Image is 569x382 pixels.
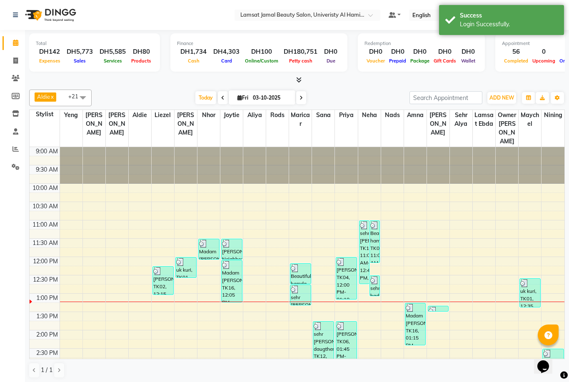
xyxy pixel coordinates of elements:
div: 0 [530,47,557,57]
span: Nads [381,110,404,120]
span: Aldie [129,110,151,120]
div: DH0 [408,47,432,57]
span: Lamsat Ebda [473,110,495,129]
span: Card [219,58,234,64]
span: Products [129,58,153,64]
div: [PERSON_NAME], TK02, 12:15 PM-01:03 PM, Ebda Offer Manicure, Pedicure, and Foot Spa / [MEDICAL_DA... [153,267,173,295]
div: uk kuri, TK01, 12:00 PM-12:35 PM, Lamsat Ebda Massage Stone Massage [176,257,196,277]
div: sehr [PERSON_NAME], TK13, 11:00 AM-12:45 PM, HS Jamal Facial,HS Jamal Hair Colors Full,HS Jamal B... [359,221,369,284]
div: 11:00 AM [31,220,60,229]
span: [PERSON_NAME] [175,110,197,138]
a: x [50,93,54,100]
div: Redemption [364,40,478,47]
div: sehr badriya, TK11, 12:30 PM-01:05 PM, Sehr Alya Hair Hair Trim [370,276,379,296]
div: DH1,734 [177,47,210,57]
span: ADD NEW [489,95,514,101]
span: Nining [542,110,564,120]
div: 11:30 AM [31,239,60,247]
div: DH0 [458,47,478,57]
span: Services [102,58,124,64]
span: Priya [335,110,357,120]
div: 10:00 AM [31,184,60,192]
div: Beautiful hamda, TK03, 12:10 PM-12:45 PM, Sehr Alya Nails Cut & Shape [290,264,311,284]
div: Madam [PERSON_NAME], TK16, 12:05 PM-01:15 PM, Lamsat Jamal Hair Blowdry Medium Blowdry With Curl,... [222,260,242,302]
div: DH180,751 [280,47,321,57]
span: +21 [68,93,85,100]
span: Owner [PERSON_NAME] [496,110,518,147]
div: 2:30 PM [35,349,60,357]
div: 12:00 PM [31,257,60,266]
span: Neha [358,110,381,120]
div: DH5,585 [96,47,129,57]
span: [PERSON_NAME] [106,110,128,138]
div: Beautiful hamda, TK03, 11:00 AM-12:10 PM, Sehr Alya Waxing Full Hand,Sehr Alya Waxing Full Leg [370,221,379,262]
span: Today [195,91,216,104]
span: Completed [502,58,530,64]
div: DH80 [129,47,153,57]
div: 1:00 PM [35,294,60,302]
div: DH5,773 [63,47,96,57]
span: Voucher [364,58,387,64]
div: [PERSON_NAME] Neighbor, TK14, 11:30 AM-12:05 PM, [PERSON_NAME] Threading /Wax Eyebrow [222,239,242,259]
div: Finance [177,40,341,47]
div: Stylist [30,110,60,119]
div: DH0 [364,47,387,57]
div: Madam [PERSON_NAME], TK16, 11:30 AM-12:05 PM, Lamsat Jamal Hair Blowdry Medium Blowdry With Strai... [199,239,219,259]
span: Prepaid [387,58,408,64]
div: Madam [PERSON_NAME], TK16, 01:15 PM-02:25 PM, Lamsat Jamal Eyelash remove,Lamsat Jamal Eyelash Cl... [405,303,426,345]
input: Search Appointment [409,91,482,104]
div: sehr [PERSON_NAME] daugther, TK12, 01:45 PM-02:55 PM, Sehr Alya Hair Colors Roots,Sehr Alya Hair ... [313,322,334,363]
span: Liezel [152,110,174,120]
div: Login Successfully. [460,20,558,29]
span: Expenses [37,58,62,64]
span: Maychel [519,110,541,129]
span: Due [324,58,337,64]
span: Petty cash [287,58,314,64]
span: Gift Cards [432,58,458,64]
div: [PERSON_NAME], TK04, 12:00 PM-01:10 PM, Sehr Alya Face Threading/Wax Upper Lip,Sehr Alya Face Thr... [336,257,357,299]
div: DH0 [432,47,458,57]
div: Success [460,11,558,20]
div: DH142 [36,47,63,57]
span: 1 / 1 [41,366,52,375]
div: DH0 [321,47,341,57]
div: 9:00 AM [34,147,60,156]
span: Yeng [60,110,82,120]
input: 2025-10-03 [250,92,292,104]
img: logo [21,3,78,27]
span: Maricar [289,110,312,129]
div: 9:30 AM [34,165,60,174]
span: Fri [235,95,250,101]
div: 56 [502,47,530,57]
div: DH100 [243,47,280,57]
div: 1:30 PM [35,312,60,321]
span: Aliya [243,110,266,120]
span: Sehr Alya [450,110,472,129]
span: Package [408,58,432,64]
div: 12:30 PM [31,275,60,284]
span: Sana [312,110,334,120]
div: uk kuri, TK01, 12:35 PM-01:23 PM, Ebda Offer Manicure, Pedicure, and Foot Spa / [MEDICAL_DATA] Re... [520,279,540,307]
div: 10:30 AM [31,202,60,211]
div: sehr [PERSON_NAME], TK13, 12:45 PM-01:20 PM, HS Jamal Individual Services Pedicure [290,285,311,305]
span: Joytie [220,110,243,120]
span: [PERSON_NAME] [427,110,449,138]
button: ADD NEW [487,92,516,104]
span: Nhor [197,110,220,120]
span: Rods [266,110,289,120]
div: sehr [PERSON_NAME], TK13, 01:20 PM-01:22 PM, Transportation (DH30) [428,306,449,311]
div: DH4,303 [210,47,243,57]
span: Wallet [459,58,477,64]
span: Upcoming [530,58,557,64]
span: [PERSON_NAME] [83,110,105,138]
span: Cash [186,58,202,64]
span: Aldie [37,93,50,100]
span: Sales [72,58,88,64]
div: DH0 [387,47,408,57]
iframe: chat widget [534,349,561,374]
div: Total [36,40,153,47]
span: Online/Custom [243,58,280,64]
div: 2:00 PM [35,330,60,339]
span: Amna [404,110,427,120]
